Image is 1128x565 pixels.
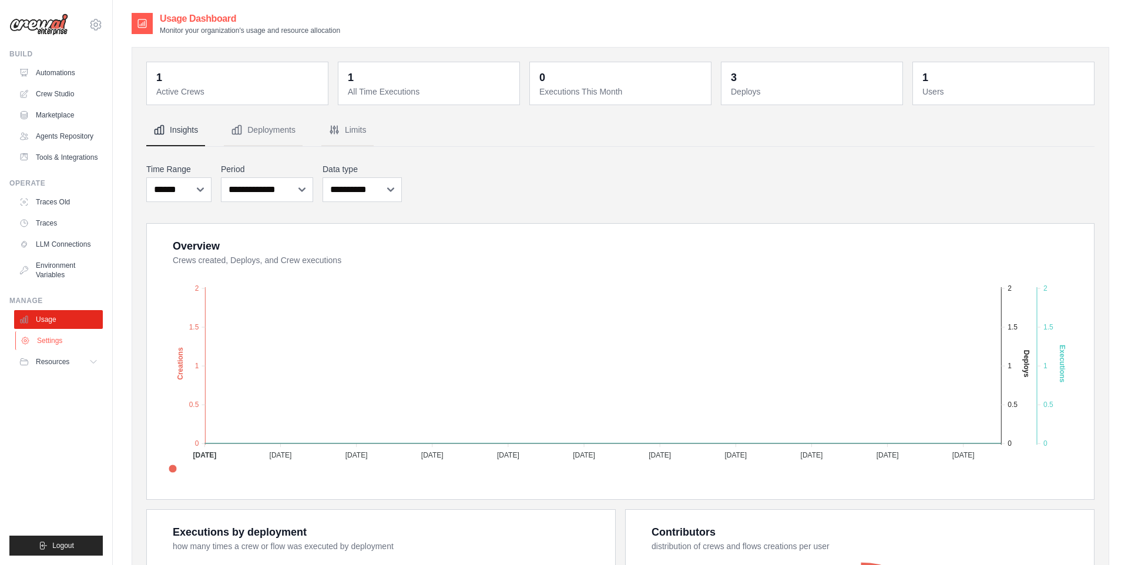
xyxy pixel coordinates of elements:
div: Overview [173,238,220,254]
span: Logout [52,541,74,550]
div: 1 [156,69,162,86]
div: Operate [9,179,103,188]
label: Period [221,163,313,175]
nav: Tabs [146,115,1095,146]
dt: distribution of crews and flows creations per user [652,540,1080,552]
tspan: [DATE] [270,451,292,459]
tspan: 0 [1008,439,1012,448]
tspan: 0 [195,439,199,448]
a: Crew Studio [14,85,103,103]
dt: Users [922,86,1087,97]
a: LLM Connections [14,235,103,254]
a: Agents Repository [14,127,103,146]
dt: Crews created, Deploys, and Crew executions [173,254,1080,266]
tspan: 2 [195,284,199,292]
dt: how many times a crew or flow was executed by deployment [173,540,601,552]
div: Contributors [652,524,716,540]
a: Usage [14,310,103,329]
dt: All Time Executions [348,86,512,97]
dt: Active Crews [156,86,321,97]
tspan: [DATE] [952,451,975,459]
tspan: 2 [1043,284,1048,292]
label: Time Range [146,163,211,175]
label: Data type [323,163,402,175]
text: Creations [176,347,184,380]
tspan: [DATE] [877,451,899,459]
a: Traces Old [14,193,103,211]
tspan: 1.5 [1008,323,1018,331]
tspan: 1.5 [1043,323,1053,331]
tspan: [DATE] [193,451,216,459]
div: Manage [9,296,103,305]
button: Deployments [224,115,303,146]
tspan: [DATE] [801,451,823,459]
tspan: 1.5 [189,323,199,331]
p: Monitor your organization's usage and resource allocation [160,26,340,35]
dt: Deploys [731,86,895,97]
tspan: [DATE] [421,451,444,459]
h2: Usage Dashboard [160,12,340,26]
span: Resources [36,357,69,366]
tspan: 0.5 [1008,401,1018,409]
tspan: 0.5 [1043,401,1053,409]
dt: Executions This Month [539,86,704,97]
tspan: 1 [195,362,199,370]
text: Executions [1058,345,1066,382]
tspan: 1 [1008,362,1012,370]
a: Environment Variables [14,256,103,284]
tspan: [DATE] [497,451,519,459]
a: Traces [14,214,103,233]
div: 3 [731,69,737,86]
tspan: 0.5 [189,401,199,409]
tspan: 2 [1008,284,1012,292]
a: Settings [15,331,104,350]
button: Limits [321,115,374,146]
tspan: 1 [1043,362,1048,370]
a: Marketplace [14,106,103,125]
button: Logout [9,536,103,556]
div: 1 [348,69,354,86]
button: Resources [14,352,103,371]
text: Deploys [1022,350,1030,378]
tspan: 0 [1043,439,1048,448]
tspan: [DATE] [573,451,595,459]
img: Logo [9,14,68,36]
div: Executions by deployment [173,524,307,540]
button: Insights [146,115,205,146]
tspan: [DATE] [345,451,368,459]
div: Build [9,49,103,59]
tspan: [DATE] [649,451,671,459]
div: 1 [922,69,928,86]
a: Automations [14,63,103,82]
div: 0 [539,69,545,86]
tspan: [DATE] [724,451,747,459]
a: Tools & Integrations [14,148,103,167]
